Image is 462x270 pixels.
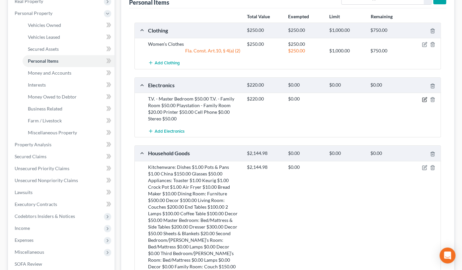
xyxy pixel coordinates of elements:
a: Personal Items [23,55,115,67]
span: Expenses [15,237,34,243]
a: Interests [23,79,115,91]
div: $220.00 [244,96,285,102]
strong: Remaining [370,14,392,19]
div: Open Intercom Messenger [439,247,455,263]
div: $2,144.98 [244,164,285,170]
strong: Exempted [288,14,309,19]
div: $0.00 [285,164,326,170]
div: $1,000.00 [326,47,367,54]
span: Personal Items [28,58,58,64]
div: Women’s Clothes [145,41,244,47]
div: Electronics [145,82,244,89]
div: $250.00 [285,27,326,34]
span: Miscellaneous Property [28,130,77,135]
a: Secured Assets [23,43,115,55]
span: SOFA Review [15,261,42,267]
div: $0.00 [326,150,367,157]
div: $250.00 [285,41,326,47]
div: $250.00 [285,47,326,54]
a: Unsecured Priority Claims [9,163,115,174]
div: $750.00 [367,27,408,34]
a: Farm / Livestock [23,115,115,127]
span: Codebtors Insiders & Notices [15,213,75,219]
span: Secured Claims [15,154,46,159]
a: Miscellaneous Property [23,127,115,139]
a: Business Related [23,103,115,115]
span: Vehicles Owned [28,22,61,28]
div: $0.00 [285,96,326,102]
span: Vehicles Leased [28,34,60,40]
a: Vehicles Leased [23,31,115,43]
a: Lawsuits [9,186,115,198]
span: Money and Accounts [28,70,71,76]
div: $1,000.00 [326,27,367,34]
span: Add Clothing [155,60,180,66]
button: Add Clothing [148,57,180,69]
a: Money Owed to Debtor [23,91,115,103]
div: $750.00 [367,47,408,54]
a: SOFA Review [9,258,115,270]
span: Unsecured Nonpriority Claims [15,177,78,183]
div: $0.00 [367,82,408,88]
span: Money Owed to Debtor [28,94,77,100]
div: T.V. - Master Bedroom $50.00 T.V. - Family Room $50.00 Playstation - Family Room $20.00 Printer $... [145,96,244,122]
div: Household Goods [145,150,244,157]
span: Executory Contracts [15,201,57,207]
a: Money and Accounts [23,67,115,79]
a: Property Analysis [9,139,115,151]
div: Fla. Const. Art.10, § 4(a) (2) [145,47,244,54]
div: $0.00 [367,150,408,157]
span: Unsecured Priority Claims [15,166,69,171]
span: Lawsuits [15,189,33,195]
a: Unsecured Nonpriority Claims [9,174,115,186]
span: Personal Property [15,10,52,16]
a: Executory Contracts [9,198,115,210]
span: Miscellaneous [15,249,44,255]
div: $250.00 [244,27,285,34]
strong: Total Value [247,14,269,19]
span: Farm / Livestock [28,118,62,123]
strong: Limit [329,14,340,19]
span: Income [15,225,30,231]
span: Add Electronics [155,128,185,134]
span: Business Related [28,106,62,111]
div: $2,144.98 [244,150,285,157]
button: Add Electronics [148,125,185,137]
div: Clothing [145,27,244,34]
div: $0.00 [285,82,326,88]
a: Secured Claims [9,151,115,163]
span: Property Analysis [15,142,51,147]
a: Vehicles Owned [23,19,115,31]
span: Interests [28,82,46,88]
div: $0.00 [326,82,367,88]
span: Secured Assets [28,46,59,52]
div: $0.00 [285,150,326,157]
div: $250.00 [244,41,285,47]
div: $220.00 [244,82,285,88]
